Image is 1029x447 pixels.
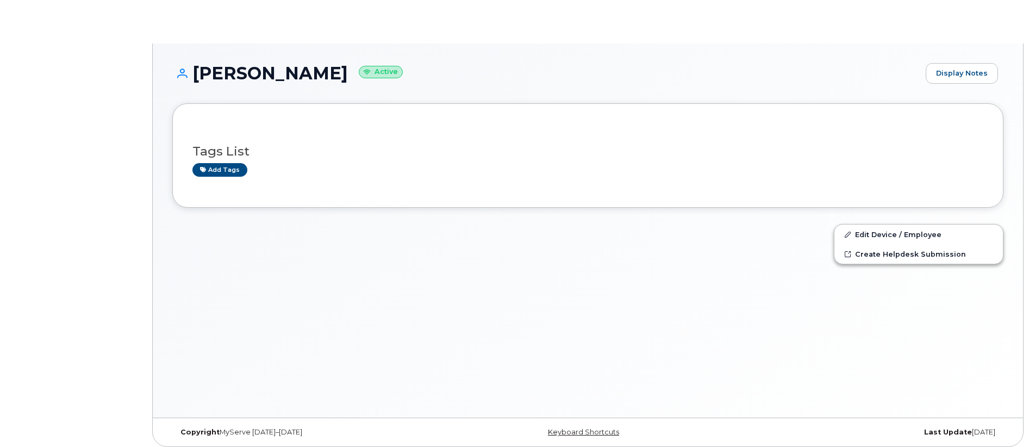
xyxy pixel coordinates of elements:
[359,66,403,78] small: Active
[192,145,983,158] h3: Tags List
[924,428,972,436] strong: Last Update
[548,428,619,436] a: Keyboard Shortcuts
[192,163,247,177] a: Add tags
[926,63,998,84] a: Display Notes
[726,428,1003,437] div: [DATE]
[834,244,1003,264] a: Create Helpdesk Submission
[180,428,220,436] strong: Copyright
[172,64,920,83] h1: [PERSON_NAME]
[172,428,450,437] div: MyServe [DATE]–[DATE]
[834,225,1003,244] a: Edit Device / Employee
